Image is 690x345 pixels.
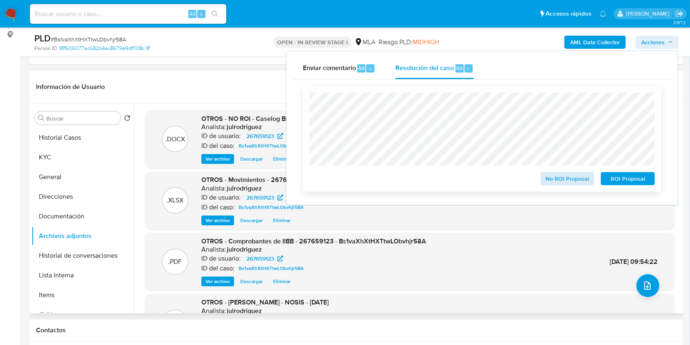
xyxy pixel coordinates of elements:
[541,172,595,185] button: No ROI Proposal
[30,9,226,19] input: Buscar usuario o caso...
[167,196,184,205] p: .XLSX
[636,36,679,49] button: Acciones
[201,254,241,263] p: ID de usuario:
[201,114,444,123] span: OTROS - NO ROI - Caselog Bs1vaXhXtHXTtwLObvhjr58A_2025_08_18_21_08_42
[36,83,105,91] h1: Información de Usuario
[240,277,263,286] span: Descargar
[564,36,626,49] button: AML Data Collector
[239,202,304,212] span: Bs1vaXhXtHXTtwLObvhjr58A
[169,257,182,266] p: .PDF
[32,226,134,246] button: Archivos adjuntos
[201,193,241,202] p: ID de usuario:
[546,173,589,184] span: No ROI Proposal
[241,193,288,202] a: 267659123
[235,202,307,212] a: Bs1vaXhXtHXTtwLObvhjr58A
[456,64,463,72] span: Alt
[227,123,262,131] h6: julrodriguez
[32,167,134,187] button: General
[201,184,226,193] p: Analista:
[201,297,329,307] span: OTROS - [PERSON_NAME] - NOSIS - [DATE]
[235,263,307,273] a: Bs1vaXhXtHXTtwLObvhjr58A
[34,32,51,45] b: PLD
[236,154,267,164] button: Descargar
[246,254,274,263] span: 267659123
[413,37,439,47] span: MIDHIGH
[274,36,351,48] p: OPEN - IN REVIEW STAGE I
[273,155,291,163] span: Eliminar
[201,132,241,140] p: ID de usuario:
[201,307,226,315] p: Analista:
[201,123,226,131] p: Analista:
[675,9,684,18] a: Salir
[269,154,295,164] button: Eliminar
[36,326,677,334] h1: Contactos
[303,63,356,73] span: Enviar comentario
[200,10,203,18] span: s
[201,277,234,286] button: Ver archivo
[205,216,230,225] span: Ver archivo
[467,64,469,72] span: r
[165,135,185,144] p: .DOCX
[607,173,649,184] span: ROI Proposal
[201,175,398,184] span: OTROS - Movimientos - 267659123 - Bs1vaXhXtHXTtwLObvhjr58A
[246,193,274,202] span: 267659123
[201,264,235,272] p: ID del caso:
[32,187,134,207] button: Direcciones
[236,277,267,286] button: Descargar
[201,154,234,164] button: Ver archivo
[46,115,117,122] input: Buscar
[32,305,134,325] button: CVU
[641,36,665,49] span: Acciones
[395,63,454,73] span: Resolución del caso
[201,203,235,211] p: ID del caso:
[189,10,196,18] span: Alt
[358,64,365,72] span: Alt
[239,263,304,273] span: Bs1vaXhXtHXTtwLObvhjr58A
[32,128,134,148] button: Historial Casos
[236,216,267,225] button: Descargar
[201,216,234,225] button: Ver archivo
[246,131,274,141] span: 267659123
[379,38,439,47] span: Riesgo PLD:
[673,19,686,26] span: 3.157.2
[354,38,375,47] div: MLA
[201,142,235,150] p: ID del caso:
[124,115,131,124] button: Volver al orden por defecto
[32,285,134,305] button: Items
[636,274,659,297] button: upload-file
[32,207,134,226] button: Documentación
[600,10,607,17] a: Notificaciones
[241,254,288,263] a: 267659123
[205,277,230,286] span: Ver archivo
[227,184,262,193] h6: julrodriguez
[240,155,263,163] span: Descargar
[570,36,620,49] b: AML Data Collector
[610,257,658,266] span: [DATE] 09:54:22
[273,216,291,225] span: Eliminar
[201,245,226,254] p: Analista:
[59,45,150,52] a: 18ff505077ac682b4ac8679e9df1108c
[32,148,134,167] button: KYC
[235,141,307,151] a: Bs1vaXhXtHXTtwLObvhjr58A
[227,245,262,254] h6: julrodriguez
[34,45,57,52] b: Person ID
[206,8,223,20] button: search-icon
[205,155,230,163] span: Ver archivo
[273,277,291,286] span: Eliminar
[626,10,672,18] p: julieta.rodriguez@mercadolibre.com
[601,172,655,185] button: ROI Proposal
[269,216,295,225] button: Eliminar
[269,277,295,286] button: Eliminar
[201,236,426,246] span: OTROS - Comprobantes de IIBB - 267659123 - Bs1vaXhXtHXTtwLObvhjr58A
[239,141,304,151] span: Bs1vaXhXtHXTtwLObvhjr58A
[32,266,134,285] button: Lista Interna
[369,64,372,72] span: c
[38,115,45,121] button: Buscar
[227,307,262,315] h6: julrodriguez
[32,246,134,266] button: Historial de conversaciones
[51,35,126,43] span: # Bs1vaXhXtHXTtwLObvhjr58A
[546,9,591,18] span: Accesos rápidos
[240,216,263,225] span: Descargar
[241,131,288,141] a: 267659123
